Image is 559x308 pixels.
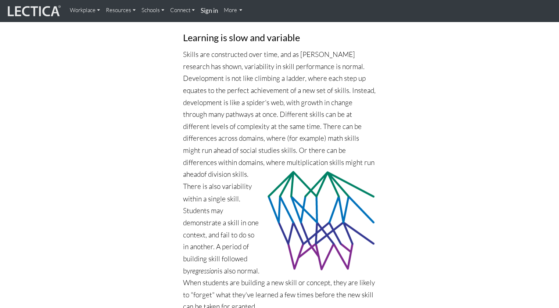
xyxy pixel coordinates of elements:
[183,32,376,43] h3: Learning is slow and variable
[198,3,221,19] a: Sign in
[190,266,218,275] i: regression
[266,168,376,272] img: Developmental web
[221,3,246,18] a: More
[167,3,198,18] a: Connect
[6,4,61,18] img: lecticalive
[139,3,167,18] a: Schools
[201,7,218,14] strong: Sign in
[67,3,103,18] a: Workplace
[103,3,139,18] a: Resources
